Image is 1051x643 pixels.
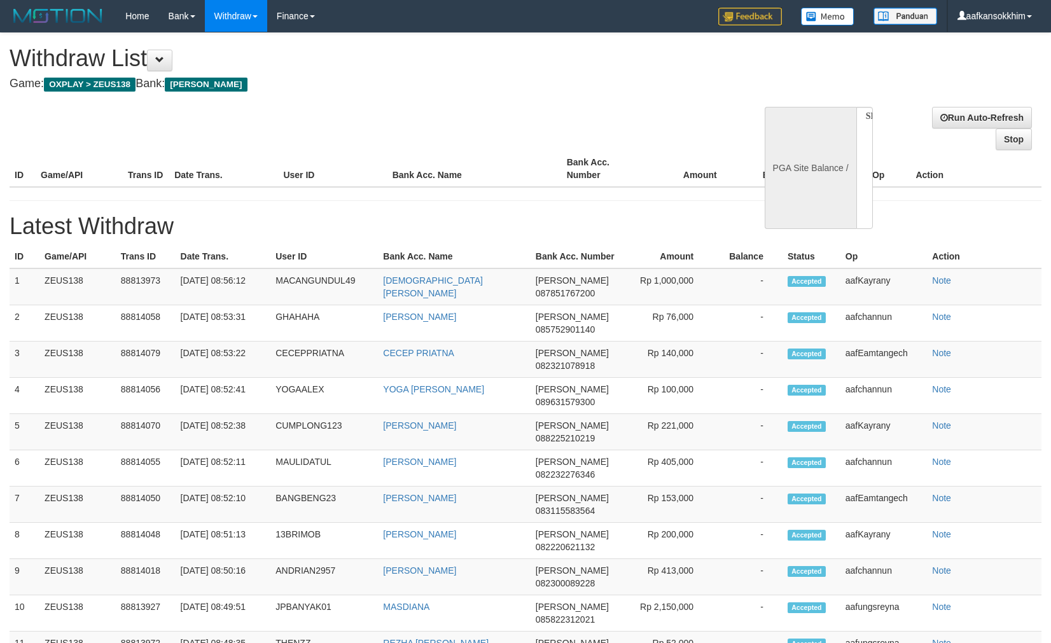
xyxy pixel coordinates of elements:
a: [PERSON_NAME] [383,529,456,539]
td: 88814048 [116,523,176,559]
th: ID [10,151,36,187]
a: Note [932,348,951,358]
td: 5 [10,414,39,450]
a: YOGA [PERSON_NAME] [383,384,484,394]
a: [PERSON_NAME] [383,457,456,467]
td: 6 [10,450,39,487]
td: [DATE] 08:52:11 [176,450,271,487]
td: 3 [10,342,39,378]
td: 2 [10,305,39,342]
td: ZEUS138 [39,450,116,487]
span: Accepted [788,312,826,323]
td: - [713,559,783,595]
td: - [713,595,783,632]
img: Feedback.jpg [718,8,782,25]
a: Note [932,529,951,539]
a: Note [932,312,951,322]
td: 88814058 [116,305,176,342]
h1: Withdraw List [10,46,688,71]
th: Op [867,151,911,187]
span: [PERSON_NAME] [536,602,609,612]
td: Rp 76,000 [630,305,713,342]
td: [DATE] 08:56:12 [176,268,271,305]
th: Bank Acc. Name [378,245,530,268]
td: [DATE] 08:52:10 [176,487,271,523]
td: 88814055 [116,450,176,487]
span: OXPLAY > ZEUS138 [44,78,136,92]
td: GHAHAHA [270,305,378,342]
span: Accepted [788,602,826,613]
th: Bank Acc. Number [562,151,649,187]
th: Game/API [39,245,116,268]
td: aafEamtangech [840,342,928,378]
td: aafKayrany [840,523,928,559]
th: User ID [278,151,387,187]
span: [PERSON_NAME] [536,420,609,431]
td: aafEamtangech [840,487,928,523]
td: aafchannun [840,450,928,487]
div: PGA Site Balance / [765,107,856,229]
span: [PERSON_NAME] [536,312,609,322]
a: Note [932,493,951,503]
span: Accepted [788,457,826,468]
span: Accepted [788,349,826,359]
td: - [713,305,783,342]
a: [PERSON_NAME] [383,420,456,431]
span: Accepted [788,276,826,287]
td: 13BRIMOB [270,523,378,559]
span: 088225210219 [536,433,595,443]
td: 10 [10,595,39,632]
span: 087851767200 [536,288,595,298]
th: Action [927,245,1041,268]
th: Op [840,245,928,268]
td: aafchannun [840,378,928,414]
span: [PERSON_NAME] [165,78,247,92]
a: Note [932,602,951,612]
span: 082232276346 [536,469,595,480]
td: [DATE] 08:49:51 [176,595,271,632]
span: [PERSON_NAME] [536,529,609,539]
td: ZEUS138 [39,414,116,450]
span: 082321078918 [536,361,595,371]
span: 082300089228 [536,578,595,588]
td: 88813927 [116,595,176,632]
span: 089631579300 [536,397,595,407]
a: Note [932,420,951,431]
td: aafKayrany [840,268,928,305]
td: CUMPLONG123 [270,414,378,450]
span: 082220621132 [536,542,595,552]
td: Rp 221,000 [630,414,713,450]
a: [DEMOGRAPHIC_DATA][PERSON_NAME] [383,275,483,298]
td: aafchannun [840,559,928,595]
h4: Game: Bank: [10,78,688,90]
a: Note [932,275,951,286]
th: User ID [270,245,378,268]
td: aafchannun [840,305,928,342]
td: YOGAALEX [270,378,378,414]
span: Accepted [788,566,826,577]
td: MACANGUNDUL49 [270,268,378,305]
td: 88814079 [116,342,176,378]
td: 88814070 [116,414,176,450]
a: [PERSON_NAME] [383,565,456,576]
td: [DATE] 08:52:41 [176,378,271,414]
th: Trans ID [123,151,169,187]
td: 88814056 [116,378,176,414]
td: ZEUS138 [39,342,116,378]
a: Note [932,457,951,467]
th: Bank Acc. Number [531,245,630,268]
td: - [713,487,783,523]
th: Amount [630,245,713,268]
th: Action [910,151,1041,187]
td: [DATE] 08:53:22 [176,342,271,378]
td: 7 [10,487,39,523]
th: Balance [713,245,783,268]
td: Rp 153,000 [630,487,713,523]
td: 1 [10,268,39,305]
span: [PERSON_NAME] [536,384,609,394]
td: Rp 413,000 [630,559,713,595]
td: Rp 200,000 [630,523,713,559]
td: Rp 405,000 [630,450,713,487]
span: Accepted [788,385,826,396]
td: Rp 1,000,000 [630,268,713,305]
